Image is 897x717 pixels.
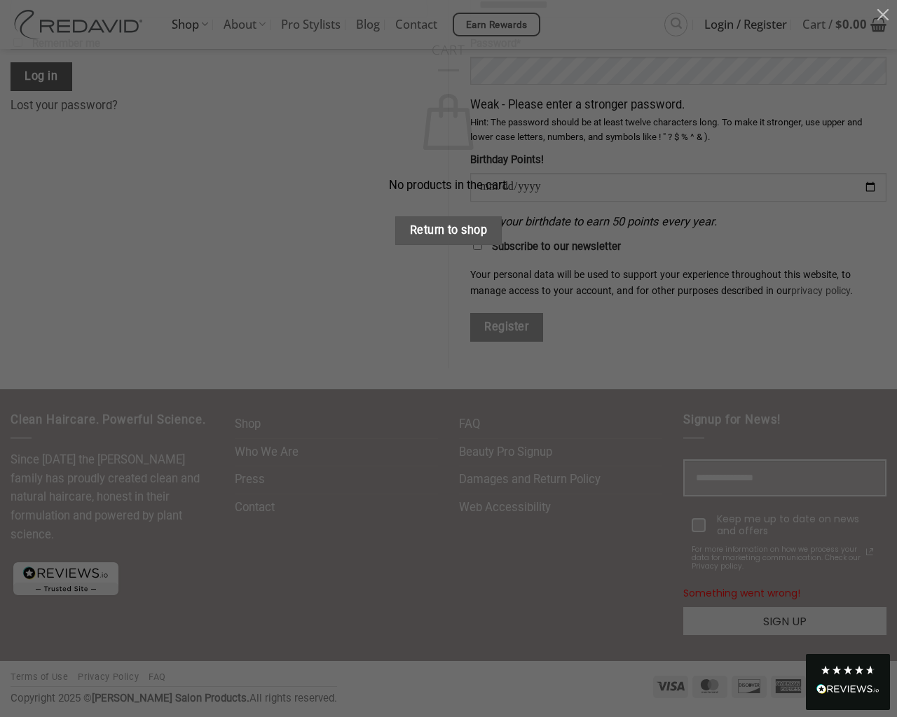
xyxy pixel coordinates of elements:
[820,664,876,676] div: 4.8 Stars
[395,216,502,245] a: Return to shop
[42,176,855,195] p: No products in the cart.
[42,42,855,57] span: Cart
[816,684,879,694] img: REVIEWS.io
[806,654,890,710] div: Read All Reviews
[816,681,879,699] div: Read All Reviews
